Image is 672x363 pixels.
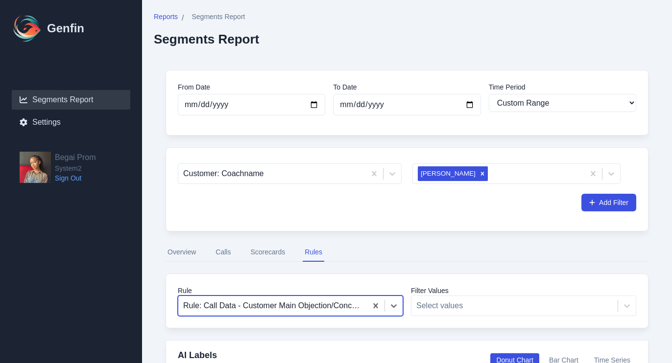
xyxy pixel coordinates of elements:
a: Sign Out [55,173,96,183]
span: / [182,12,184,24]
div: Remove Alexandra Abia [477,166,488,181]
h4: AI Labels [178,348,261,362]
h2: Begai Prom [55,152,96,163]
img: Begai Prom [20,152,51,183]
button: Overview [166,243,198,262]
a: Reports [154,12,178,24]
button: Calls [214,243,233,262]
label: Rule [178,286,403,295]
img: Logo [12,13,43,44]
h1: Genfin [47,21,84,36]
button: Scorecards [248,243,287,262]
button: Add Filter [581,194,636,211]
label: Time Period [489,82,636,92]
label: To Date [333,82,480,92]
label: From Date [178,82,325,92]
div: [PERSON_NAME] [418,166,477,181]
button: Rules [303,243,324,262]
a: Settings [12,113,130,132]
span: Segments Report [192,12,245,22]
h2: Segments Report [154,32,259,46]
a: Segments Report [12,90,130,110]
label: Filter Values [411,286,636,295]
span: System2 [55,163,96,173]
span: Reports [154,12,178,22]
